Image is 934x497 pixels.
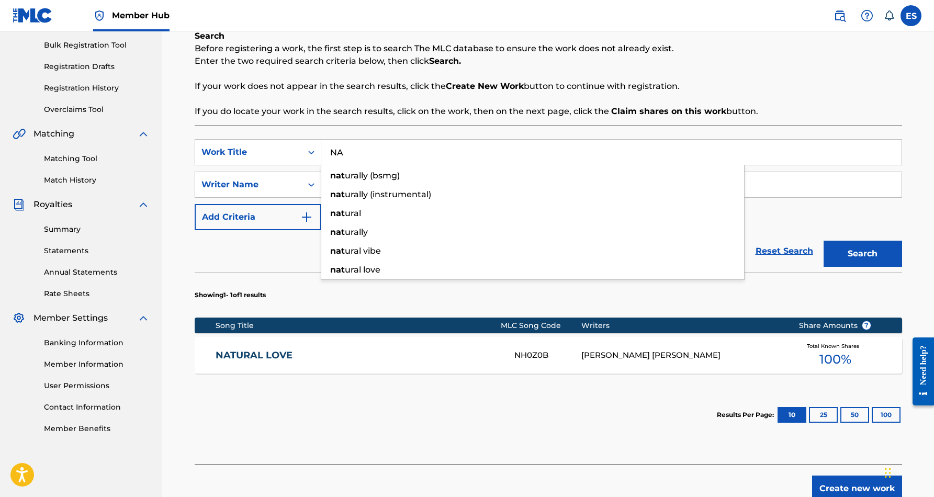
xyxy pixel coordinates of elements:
a: Contact Information [44,402,150,413]
strong: nat [330,265,345,275]
span: ural vibe [345,246,381,256]
a: Public Search [829,5,850,26]
iframe: Chat Widget [882,447,934,497]
span: urally (bsmg) [345,171,400,180]
span: Member Settings [33,312,108,324]
span: Total Known Shares [807,342,863,350]
span: urally [345,227,368,237]
span: Member Hub [112,9,170,21]
span: Royalties [33,198,72,211]
img: Top Rightsholder [93,9,106,22]
a: Summary [44,224,150,235]
a: Bulk Registration Tool [44,40,150,51]
img: expand [137,198,150,211]
a: Reset Search [750,240,818,263]
a: Member Benefits [44,423,150,434]
a: User Permissions [44,380,150,391]
span: Matching [33,128,74,140]
a: Statements [44,245,150,256]
div: Help [857,5,877,26]
a: Match History [44,175,150,186]
button: Search [824,241,902,267]
strong: nat [330,208,345,218]
img: 9d2ae6d4665cec9f34b9.svg [300,211,313,223]
button: 100 [872,407,901,423]
a: NATURAL LOVE [216,349,500,362]
strong: nat [330,171,345,180]
p: Showing 1 - 1 of 1 results [195,290,266,300]
a: Annual Statements [44,267,150,278]
strong: Search. [429,56,461,66]
img: Royalties [13,198,25,211]
span: ural love [345,265,380,275]
div: Song Title [216,320,501,331]
strong: Claim shares on this work [611,106,726,116]
img: Matching [13,128,26,140]
strong: Create New Work [446,81,524,91]
span: Share Amounts [799,320,871,331]
span: ural [345,208,361,218]
img: MLC Logo [13,8,53,23]
div: Writer Name [201,178,296,191]
p: If your work does not appear in the search results, click the button to continue with registration. [195,80,902,93]
button: 25 [809,407,838,423]
p: Before registering a work, the first step is to search The MLC database to ensure the work does n... [195,42,902,55]
p: Results Per Page: [717,410,777,420]
a: Registration Drafts [44,61,150,72]
a: Overclaims Tool [44,104,150,115]
strong: nat [330,189,345,199]
div: [PERSON_NAME] [PERSON_NAME] [581,349,783,362]
div: Writers [581,320,783,331]
div: Drag [885,457,891,489]
div: Work Title [201,146,296,159]
p: Enter the two required search criteria below, then click [195,55,902,67]
div: NH0Z0B [514,349,581,362]
button: Add Criteria [195,204,321,230]
a: Banking Information [44,337,150,348]
p: If you do locate your work in the search results, click on the work, then on the next page, click... [195,105,902,118]
img: search [834,9,846,22]
span: ? [862,321,871,330]
button: 50 [840,407,869,423]
img: Member Settings [13,312,25,324]
img: expand [137,312,150,324]
a: Registration History [44,83,150,94]
button: 10 [778,407,806,423]
a: Matching Tool [44,153,150,164]
div: User Menu [901,5,921,26]
a: Member Information [44,359,150,370]
div: MLC Song Code [501,320,581,331]
a: Rate Sheets [44,288,150,299]
form: Search Form [195,139,902,272]
strong: nat [330,246,345,256]
img: expand [137,128,150,140]
strong: nat [330,227,345,237]
img: help [861,9,873,22]
span: 100 % [819,350,851,369]
div: Notifications [884,10,894,21]
iframe: Resource Center [905,329,934,415]
span: urally (instrumental) [345,189,431,199]
b: Search [195,31,224,41]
